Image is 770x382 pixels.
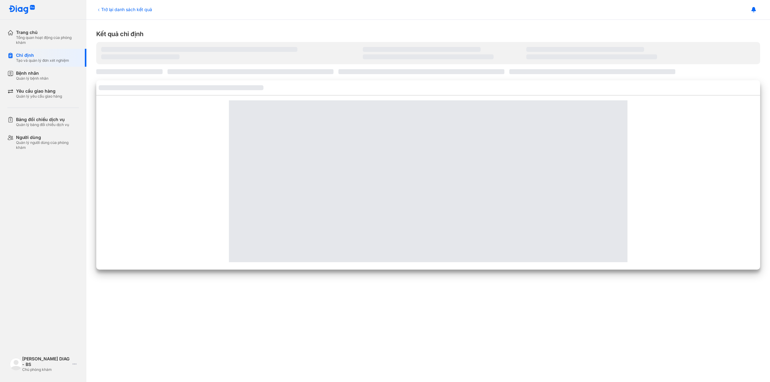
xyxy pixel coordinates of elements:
div: Người dùng [16,135,79,140]
img: logo [9,5,35,15]
div: Chỉ định [16,52,69,58]
div: Bảng đối chiếu dịch vụ [16,117,69,122]
img: logo [10,358,22,370]
div: [PERSON_NAME] DIAG - BS [22,356,70,367]
div: Quản lý yêu cầu giao hàng [16,94,62,99]
div: Bệnh nhân [16,70,48,76]
div: Quản lý bảng đối chiếu dịch vụ [16,122,69,127]
div: Trang chủ [16,30,79,35]
div: Tổng quan hoạt động của phòng khám [16,35,79,45]
div: Quản lý người dùng của phòng khám [16,140,79,150]
div: Kết quả chỉ định [96,30,760,38]
div: Quản lý bệnh nhân [16,76,48,81]
div: Yêu cầu giao hàng [16,88,62,94]
div: Tạo và quản lý đơn xét nghiệm [16,58,69,63]
div: Trở lại danh sách kết quả [96,6,152,13]
div: Chủ phòng khám [22,367,70,372]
